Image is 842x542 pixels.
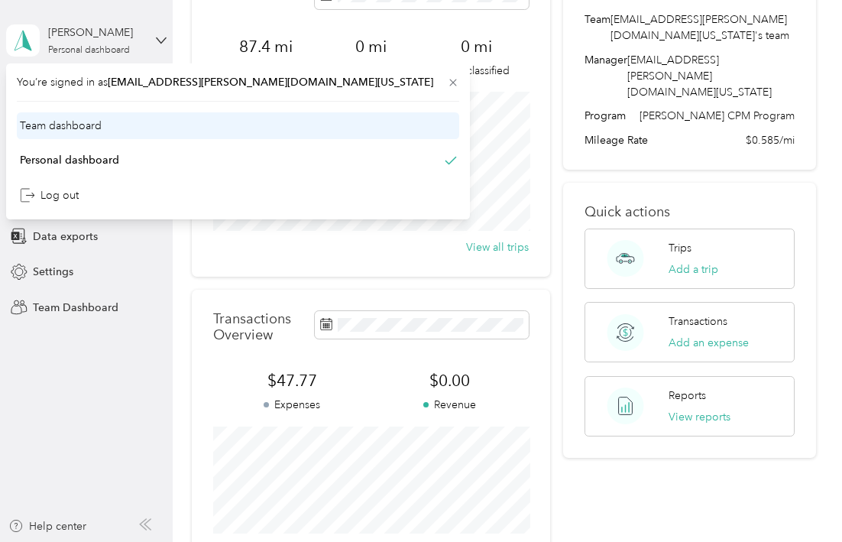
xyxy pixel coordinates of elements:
span: Data exports [33,229,98,245]
span: Team Dashboard [33,300,118,316]
p: Unclassified [423,63,529,79]
span: Manager [585,52,627,100]
button: View all trips [466,239,529,255]
div: [PERSON_NAME] [48,24,144,41]
span: $47.77 [213,370,371,391]
p: Transactions [669,313,727,329]
span: Program [585,108,626,124]
button: Help center [8,518,86,534]
span: $0.585/mi [746,132,795,148]
span: Settings [33,264,73,280]
span: [EMAIL_ADDRESS][PERSON_NAME][DOMAIN_NAME][US_STATE] [627,54,772,99]
p: Reports [669,388,706,404]
button: Add a trip [669,261,718,277]
p: Work [213,63,319,79]
span: You’re signed in as [17,74,459,90]
p: Transactions Overview [213,311,307,343]
span: [EMAIL_ADDRESS][PERSON_NAME][DOMAIN_NAME][US_STATE] [108,76,433,89]
span: [EMAIL_ADDRESS][PERSON_NAME][DOMAIN_NAME][US_STATE]'s team [610,11,794,44]
span: Team [585,11,610,44]
div: Personal dashboard [20,152,119,168]
p: Personal [319,63,424,79]
span: [PERSON_NAME] CPM Program [640,108,795,124]
span: 0 mi [423,36,529,57]
div: Team dashboard [20,118,102,134]
div: Log out [20,187,79,203]
span: $0.00 [371,370,529,391]
button: Add an expense [669,335,749,351]
iframe: Everlance-gr Chat Button Frame [756,456,842,542]
p: Quick actions [585,204,794,220]
div: Personal dashboard [48,46,130,55]
p: Trips [669,240,691,256]
span: 0 mi [319,36,424,57]
p: Revenue [371,397,529,413]
p: Expenses [213,397,371,413]
span: Mileage Rate [585,132,648,148]
span: 87.4 mi [213,36,319,57]
button: View reports [669,409,730,425]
